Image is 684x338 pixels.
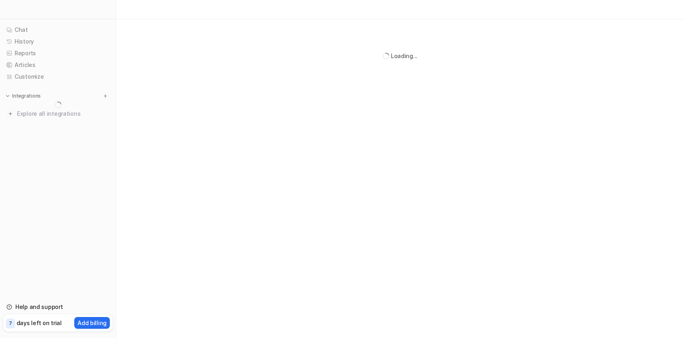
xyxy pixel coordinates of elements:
a: Help and support [3,301,113,313]
p: Integrations [12,93,41,99]
button: Integrations [3,92,43,100]
a: Reports [3,48,113,59]
div: Loading... [391,52,418,60]
a: Customize [3,71,113,82]
a: History [3,36,113,47]
p: 7 [9,320,12,327]
img: explore all integrations [6,110,15,118]
span: Explore all integrations [17,107,109,120]
p: Add billing [78,319,107,327]
img: expand menu [5,93,10,99]
a: Chat [3,24,113,35]
button: Add billing [74,317,110,329]
p: days left on trial [17,319,62,327]
img: menu_add.svg [103,93,108,99]
a: Articles [3,59,113,71]
a: Explore all integrations [3,108,113,119]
